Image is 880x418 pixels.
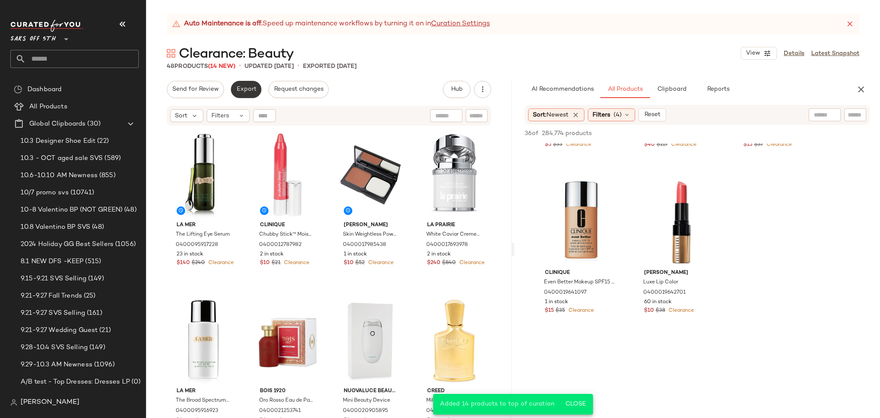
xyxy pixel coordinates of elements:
button: Export [231,81,261,98]
span: Reports [706,86,729,93]
span: 10.8 Valentino BP SVS [21,222,90,232]
span: Luxe Lip Color [643,279,678,286]
span: Clearance [669,142,697,148]
span: White Caviar Creme Extraordinaire [426,231,480,239]
span: 60 in stock [644,298,672,306]
span: (25) [82,291,96,301]
span: [PERSON_NAME] [21,397,79,408]
span: Oro Rosso Eau de Parfum [259,397,313,405]
span: $38 [656,307,665,315]
button: Request changes [269,81,329,98]
span: [PERSON_NAME] [644,269,717,277]
button: Hub [443,81,471,98]
span: (149) [86,274,104,284]
a: Curation Settings [431,19,490,29]
span: 9.28-10.4 SVS Selling [21,343,88,353]
span: 10/7 promo svs [21,188,69,198]
span: A/B test - Top Dresses: Dresses LP [21,377,130,387]
span: (161) [85,308,102,318]
span: 1 in stock [344,251,367,258]
span: Clearance [207,260,234,266]
span: 8.1 NEW DFS -KEEP [21,257,83,267]
span: (48) [90,222,104,232]
span: Sort [175,111,187,120]
span: 0400017693978 [426,241,468,249]
span: Skin Weightless Powder Foundation In Chestnut [343,231,397,239]
span: Mini Beauty Device [343,397,390,405]
img: 0400020905895 [337,297,405,384]
span: 1 in stock [545,298,568,306]
span: (1096) [92,360,115,370]
span: 10.3 - OCT aged sale SVS [21,154,103,163]
span: (21) [98,326,111,335]
span: Newest [547,112,568,118]
span: 10.6-10.10 AM Newness [21,171,98,181]
img: 0400021253741 [253,297,321,384]
span: • [297,61,299,71]
span: (10741) [69,188,94,198]
img: 0400012787982 [253,131,321,218]
span: 0400021253741 [259,407,301,415]
span: 48 [167,63,174,70]
span: Clearance [567,308,594,313]
span: 2 in stock [260,251,284,258]
span: La Mer [177,221,231,229]
span: All Products [29,102,67,112]
span: Clinique [545,269,617,277]
img: 0400017693978 [420,131,488,218]
a: Latest Snapshot [811,49,859,58]
span: Reset [644,111,660,118]
span: 9.15-9.21 SVS Selling [21,274,86,284]
span: 0400020081934 [426,407,471,415]
span: $10 [260,259,270,267]
span: $140 [177,259,190,267]
img: 0400095916923 [170,297,238,384]
span: Clearance [367,260,394,266]
span: (48) [122,205,137,215]
div: Speed up maintenance workflows by turning it on in [172,19,490,29]
span: Nuovaluce Beauty [344,387,398,395]
button: View [741,47,777,60]
p: updated [DATE] [244,62,294,71]
span: 9.21-9.27 Fall Trends [21,291,82,301]
span: Saks OFF 5TH [10,29,56,45]
span: Global Clipboards [29,119,86,129]
span: Export [236,86,256,93]
span: View [746,50,760,57]
span: 9.21-9.27 Wedding Guest [21,326,98,335]
span: Dashboard [27,85,61,95]
img: 0400020081934 [420,297,488,384]
span: 36 of [525,129,538,138]
a: Details [784,49,804,58]
span: 23 in stock [177,251,203,258]
img: 0400017985438 [337,131,405,218]
span: (589) [103,154,121,163]
img: 0400019641097_CN90SAND [538,179,624,266]
span: 2 in stock [427,251,451,258]
span: $35 [556,307,565,315]
span: Clearance: Beauty [179,46,293,63]
span: $240 [192,259,205,267]
span: Creed [427,387,481,395]
span: $33 [553,141,562,149]
span: (30) [86,119,101,129]
button: Send for Review [167,81,224,98]
span: Filters [593,111,610,120]
span: The Broad Spectrum Face Sunscreen SPF 50 [176,397,230,405]
span: Clearance [458,260,485,266]
span: Clearance [282,260,309,266]
span: Sort: [533,111,568,120]
img: svg%3e [167,49,175,58]
span: 284,774 products [542,129,592,138]
img: 0400019642701 [637,179,724,266]
span: • [239,61,241,71]
span: 0400017985438 [343,241,386,249]
span: 9.29-10.3 AM Newness [21,360,92,370]
span: $52 [355,259,365,267]
span: (855) [98,171,116,181]
span: 0400012787982 [259,241,302,249]
span: 10.3 Designer Shoe Edit [21,136,95,146]
span: AI Recommendations [531,86,594,93]
span: 9.21-9.27 SVS Selling [21,308,85,318]
img: svg%3e [14,85,22,94]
